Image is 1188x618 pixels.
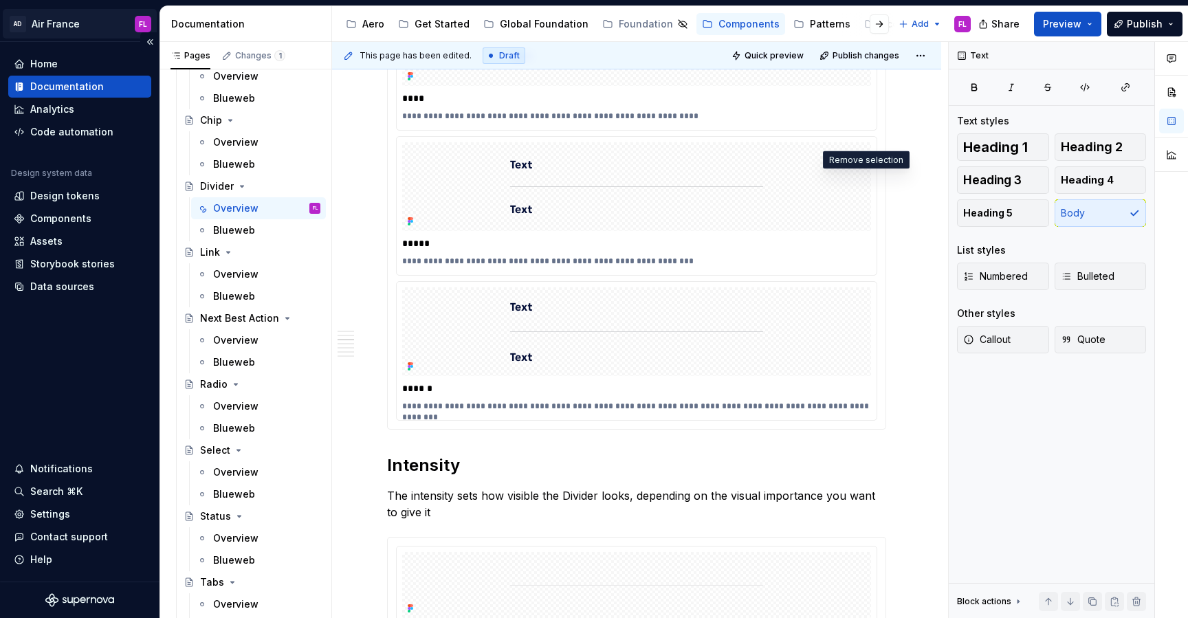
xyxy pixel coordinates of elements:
[963,206,1013,220] span: Heading 5
[963,140,1028,154] span: Heading 1
[1055,326,1147,353] button: Quote
[1055,166,1147,194] button: Heading 4
[213,267,258,281] div: Overview
[30,189,100,203] div: Design tokens
[45,593,114,607] svg: Supernova Logo
[178,505,326,527] a: Status
[213,355,255,369] div: Blueweb
[3,9,157,38] button: ADAir FranceFL
[963,173,1022,187] span: Heading 3
[8,503,151,525] a: Settings
[912,19,929,30] span: Add
[340,10,892,38] div: Page tree
[32,17,80,31] div: Air France
[957,243,1006,257] div: List styles
[200,245,220,259] div: Link
[274,50,285,61] span: 1
[727,46,810,65] button: Quick preview
[200,443,230,457] div: Select
[957,263,1049,290] button: Numbered
[213,91,255,105] div: Blueweb
[1043,17,1081,31] span: Preview
[191,417,326,439] a: Blueweb
[191,65,326,87] a: Overview
[958,19,967,30] div: FL
[191,395,326,417] a: Overview
[30,57,58,71] div: Home
[8,549,151,571] button: Help
[191,549,326,571] a: Blueweb
[191,351,326,373] a: Blueweb
[8,185,151,207] a: Design tokens
[387,454,886,476] h2: Intensity
[788,13,856,35] a: Patterns
[415,17,470,31] div: Get Started
[8,230,151,252] a: Assets
[8,98,151,120] a: Analytics
[815,46,905,65] button: Publish changes
[500,17,588,31] div: Global Foundation
[30,102,74,116] div: Analytics
[1055,263,1147,290] button: Bulleted
[8,208,151,230] a: Components
[191,153,326,175] a: Blueweb
[171,17,326,31] div: Documentation
[11,168,92,179] div: Design system data
[833,50,899,61] span: Publish changes
[191,285,326,307] a: Blueweb
[991,17,1020,31] span: Share
[745,50,804,61] span: Quick preview
[957,596,1011,607] div: Block actions
[191,219,326,241] a: Blueweb
[140,32,159,52] button: Collapse sidebar
[191,593,326,615] a: Overview
[10,16,26,32] div: AD
[1127,17,1163,31] span: Publish
[957,307,1015,320] div: Other styles
[1055,133,1147,161] button: Heading 2
[213,597,258,611] div: Overview
[1107,12,1182,36] button: Publish
[8,53,151,75] a: Home
[1061,333,1105,346] span: Quote
[597,13,694,35] a: Foundation
[200,575,224,589] div: Tabs
[213,135,258,149] div: Overview
[1061,269,1114,283] span: Bulleted
[1034,12,1101,36] button: Preview
[957,592,1024,611] div: Block actions
[718,17,780,31] div: Components
[30,280,94,294] div: Data sources
[191,527,326,549] a: Overview
[213,201,258,215] div: Overview
[139,19,147,30] div: FL
[362,17,384,31] div: Aero
[213,289,255,303] div: Blueweb
[30,125,113,139] div: Code automation
[191,263,326,285] a: Overview
[213,465,258,479] div: Overview
[213,69,258,83] div: Overview
[30,234,63,248] div: Assets
[957,199,1049,227] button: Heading 5
[957,133,1049,161] button: Heading 1
[213,333,258,347] div: Overview
[313,201,318,215] div: FL
[1061,173,1114,187] span: Heading 4
[213,553,255,567] div: Blueweb
[1061,140,1123,154] span: Heading 2
[213,531,258,545] div: Overview
[200,509,231,523] div: Status
[30,485,82,498] div: Search ⌘K
[8,458,151,480] button: Notifications
[30,553,52,566] div: Help
[178,175,326,197] a: Divider
[8,526,151,548] button: Contact support
[213,223,255,237] div: Blueweb
[178,373,326,395] a: Radio
[30,462,93,476] div: Notifications
[8,76,151,98] a: Documentation
[957,114,1009,128] div: Text styles
[340,13,390,35] a: Aero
